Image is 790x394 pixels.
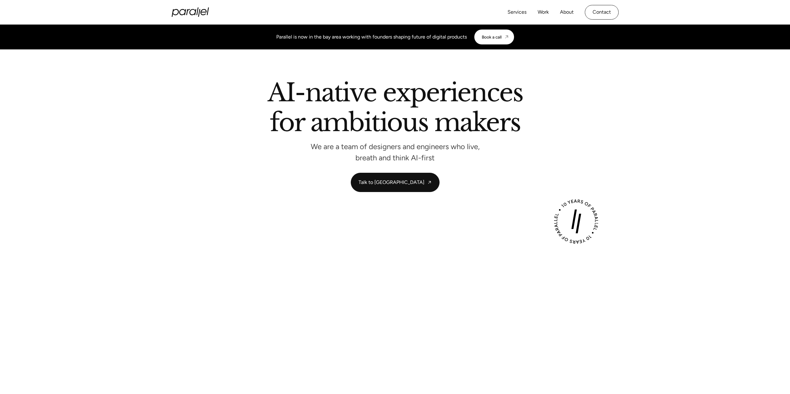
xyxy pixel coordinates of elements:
h2: AI-native experiences for ambitious makers [218,80,572,137]
a: Book a call [474,30,514,44]
a: Services [508,8,526,17]
div: Parallel is now in the bay area working with founders shaping future of digital products [276,33,467,41]
div: Book a call [482,34,502,39]
a: About [560,8,574,17]
a: Work [538,8,549,17]
a: Contact [585,5,619,20]
a: home [172,7,209,17]
img: CTA arrow image [504,34,509,39]
p: We are a team of designers and engineers who live, breath and think AI-first [302,144,488,160]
